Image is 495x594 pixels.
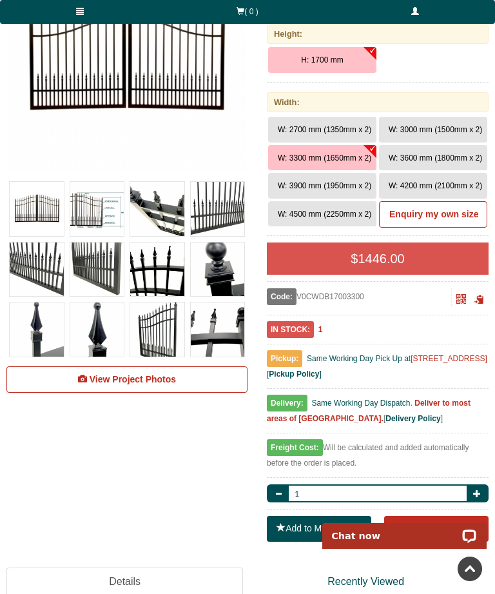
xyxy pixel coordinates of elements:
[267,395,489,433] div: [ ]
[389,153,482,163] span: W: 3600 mm (1800mm x 2)
[314,508,495,549] iframe: LiveChat chat widget
[268,201,376,227] button: W: 4500 mm (2250mm x 2)
[191,302,245,357] img: V0CWDB - Curved Arch Top (Double Spears) - Double Aluminium Driveway Gates - Double Swing Gates -...
[379,201,487,228] a: Enquiry my own size
[379,173,487,199] button: W: 4200 mm (2100mm x 2)
[267,439,323,456] span: Freight Cost:
[267,350,302,367] span: Pickup:
[389,125,482,134] span: W: 3000 mm (1500mm x 2)
[268,173,376,199] button: W: 3900 mm (1950mm x 2)
[191,243,245,297] img: V0CWDB - Curved Arch Top (Double Spears) - Double Aluminium Driveway Gates - Double Swing Gates -...
[267,288,296,305] span: Code:
[90,374,176,384] span: View Project Photos
[268,117,376,143] button: W: 2700 mm (1350mm x 2)
[267,516,371,542] a: Add to My Favorite
[267,288,452,305] div: V0CWDB17003300
[191,182,245,236] img: V0CWDB - Curved Arch Top (Double Spears) - Double Aluminium Driveway Gates - Double Swing Gates -...
[267,243,489,275] div: $
[130,182,184,236] img: V0CWDB - Curved Arch Top (Double Spears) - Double Aluminium Driveway Gates - Double Swing Gates -...
[278,153,371,163] span: W: 3300 mm (1650mm x 2)
[411,354,487,363] a: [STREET_ADDRESS]
[10,243,64,297] img: V0CWDB - Curved Arch Top (Double Spears) - Double Aluminium Driveway Gates - Double Swing Gates -...
[278,125,371,134] span: W: 2700 mm (1350mm x 2)
[311,399,412,408] span: Same Working Day Dispatch.
[379,117,487,143] button: W: 3000 mm (1500mm x 2)
[318,325,323,334] b: 1
[267,354,487,379] span: Same Working Day Pick Up at [ ]
[269,370,319,379] a: Pickup Policy
[267,24,489,44] div: Height:
[70,302,124,357] img: V0CWDB - Curved Arch Top (Double Spears) - Double Aluminium Driveway Gates - Double Swing Gates -...
[389,209,478,219] b: Enquiry my own size
[10,182,64,236] img: V0CWDB - Curved Arch Top (Double Spears) - Double Aluminium Driveway Gates - Double Swing Gates -...
[278,210,371,219] span: W: 4500 mm (2250mm x 2)
[6,366,247,393] a: View Project Photos
[301,55,343,64] span: H: 1700 mm
[267,395,307,411] span: Delivery:
[267,321,314,338] span: IN STOCK:
[267,440,489,478] div: Will be calculated and added automatically before the order is placed.
[268,47,376,73] button: H: 1700 mm
[358,252,404,266] span: 1446.00
[268,145,376,171] button: W: 3300 mm (1650mm x 2)
[379,145,487,171] button: W: 3600 mm (1800mm x 2)
[130,243,184,297] img: V0CWDB - Curved Arch Top (Double Spears) - Double Aluminium Driveway Gates - Double Swing Gates -...
[278,181,371,190] span: W: 3900 mm (1950mm x 2)
[130,302,184,357] img: V0CWDB - Curved Arch Top (Double Spears) - Double Aluminium Driveway Gates - Double Swing Gates -...
[10,302,64,357] img: V0CWDB - Curved Arch Top (Double Spears) - Double Aluminium Driveway Gates - Double Swing Gates -...
[70,182,124,236] img: V0CWDB - Curved Arch Top (Double Spears) - Double Aluminium Driveway Gates - Double Swing Gates -...
[267,92,489,112] div: Width:
[70,243,124,297] img: V0CWDB - Curved Arch Top (Double Spears) - Double Aluminium Driveway Gates - Double Swing Gates -...
[389,181,482,190] span: W: 4200 mm (2100mm x 2)
[385,414,440,423] a: Delivery Policy
[456,296,466,305] a: Click to enlarge and scan to share.
[474,295,484,304] span: Click to copy the URL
